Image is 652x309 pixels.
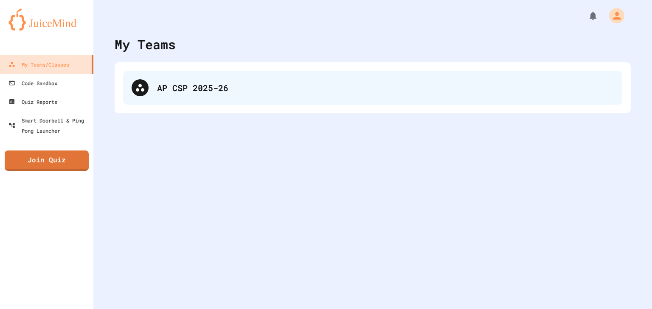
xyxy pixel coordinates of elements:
img: logo-orange.svg [8,8,85,31]
div: My Teams [115,35,176,54]
div: My Teams/Classes [8,59,69,70]
div: AP CSP 2025-26 [157,81,614,94]
div: My Notifications [572,8,600,23]
a: Join Quiz [5,150,89,171]
div: Quiz Reports [8,97,57,107]
div: Smart Doorbell & Ping Pong Launcher [8,115,90,136]
div: My Account [600,6,627,25]
div: Code Sandbox [8,78,57,88]
div: AP CSP 2025-26 [123,71,622,105]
